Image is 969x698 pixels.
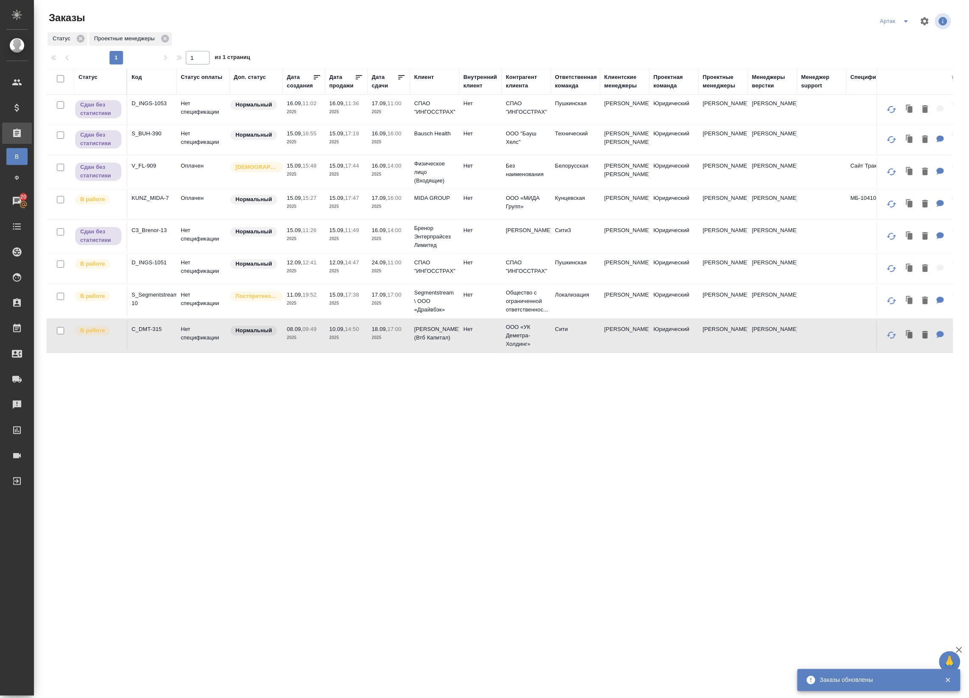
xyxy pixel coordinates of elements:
[6,169,28,186] a: Ф
[132,258,172,267] p: D_INGS-1051
[372,259,388,266] p: 24.09,
[287,267,321,275] p: 2025
[918,260,932,278] button: Удалить
[345,227,359,233] p: 11:49
[303,130,317,137] p: 16:55
[329,267,363,275] p: 2025
[414,325,455,342] p: [PERSON_NAME] (Втб Капитал)
[177,222,230,252] td: Нет спецификации
[74,325,122,336] div: Выставляет ПМ после принятия заказа от КМа
[551,222,600,252] td: Сити3
[287,292,303,298] p: 11.09,
[388,326,402,332] p: 17:00
[414,224,455,249] p: Бренор Энтерпрайсез Лимитед
[329,259,345,266] p: 12.09,
[177,286,230,316] td: Нет спецификации
[94,34,158,43] p: Проектные менеджеры
[345,163,359,169] p: 17:44
[388,163,402,169] p: 14:00
[329,195,345,201] p: 15.09,
[882,325,902,345] button: Обновить
[902,163,918,181] button: Клонировать
[551,190,600,219] td: Кунцевская
[918,196,932,213] button: Удалить
[80,326,105,335] p: В работе
[551,254,600,284] td: Пушкинская
[372,326,388,332] p: 18.09,
[699,125,748,155] td: [PERSON_NAME]
[74,162,122,182] div: Выставляет ПМ, когда заказ сдан КМу, но начисления еще не проведены
[506,258,547,275] p: СПАО "ИНГОССТРАХ"
[132,162,172,170] p: V_FL-909
[74,129,122,149] div: Выставляет ПМ, когда заказ сдан КМу, но начисления еще не проведены
[882,291,902,311] button: Обновить
[372,100,388,107] p: 17.09,
[600,222,649,252] td: [PERSON_NAME]
[915,11,935,31] span: Настроить таблицу
[604,73,645,90] div: Клиентские менеджеры
[236,227,272,236] p: Нормальный
[287,170,321,179] p: 2025
[372,227,388,233] p: 16.09,
[463,99,497,108] p: Нет
[234,73,266,81] div: Доп. статус
[2,191,32,212] a: 20
[132,226,172,235] p: C3_Brenor-13
[287,163,303,169] p: 15.09,
[287,195,303,201] p: 15.09,
[506,73,547,90] div: Контрагент клиента
[177,321,230,350] td: Нет спецификации
[372,130,388,137] p: 16.09,
[414,73,434,81] div: Клиент
[506,323,547,348] p: ООО «УК Деметра-Холдинг»
[551,321,600,350] td: Сити
[699,321,748,350] td: [PERSON_NAME]
[414,129,455,138] p: Bausch Health
[388,100,402,107] p: 11:00
[11,152,23,161] span: В
[851,73,893,81] div: Спецификация
[303,259,317,266] p: 12:41
[388,292,402,298] p: 17:00
[388,227,402,233] p: 14:00
[649,222,699,252] td: Юридический
[902,196,918,213] button: Клонировать
[303,163,317,169] p: 15:48
[752,226,793,235] p: [PERSON_NAME]
[372,163,388,169] p: 16.09,
[79,73,98,81] div: Статус
[287,259,303,266] p: 12.09,
[80,195,105,204] p: В работе
[551,286,600,316] td: Локализация
[230,291,278,302] div: Выставляется автоматически для первых 3 заказов после рекламации. Особое внимание
[329,100,345,107] p: 16.09,
[506,99,547,116] p: СПАО "ИНГОССТРАХ"
[181,73,222,81] div: Статус оплаты
[600,254,649,284] td: [PERSON_NAME]
[303,100,317,107] p: 11:02
[506,129,547,146] p: ООО "Бауш Хелс"
[372,195,388,201] p: 17.09,
[329,163,345,169] p: 15.09,
[287,100,303,107] p: 16.09,
[649,125,699,155] td: Юридический
[918,228,932,245] button: Удалить
[230,129,278,141] div: Статус по умолчанию для стандартных заказов
[132,99,172,108] p: D_INGS-1053
[372,170,406,179] p: 2025
[177,157,230,187] td: Оплачен
[287,227,303,233] p: 15.09,
[345,195,359,201] p: 17:47
[699,222,748,252] td: [PERSON_NAME]
[932,327,949,344] button: Для КМ: разверстать то, что на перевод. на редактуру можно с листа из папки на перевод переводим ...
[303,326,317,332] p: 09:49
[649,286,699,316] td: Юридический
[372,267,406,275] p: 2025
[132,291,172,308] p: S_Segmentstream-10
[132,194,172,202] p: KUNZ_MIDA-7
[551,95,600,125] td: Пушкинская
[882,258,902,279] button: Обновить
[372,73,397,90] div: Дата сдачи
[329,292,345,298] p: 15.09,
[236,326,272,335] p: Нормальный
